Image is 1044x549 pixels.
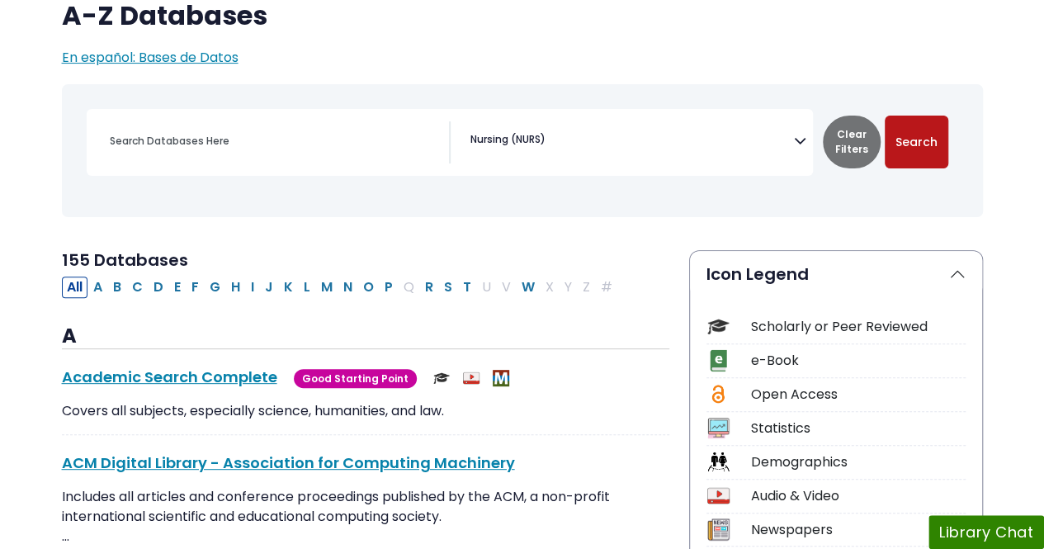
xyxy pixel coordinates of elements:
button: Filter Results E [169,277,186,298]
img: Icon Statistics [707,417,730,439]
div: Audio & Video [751,486,966,506]
li: Nursing (NURS) [464,132,546,147]
button: Filter Results T [458,277,476,298]
div: Demographics [751,452,966,472]
button: Filter Results N [338,277,357,298]
a: ACM Digital Library - Association for Computing Machinery [62,452,515,473]
img: Icon Demographics [707,451,730,473]
button: Icon Legend [690,251,982,297]
button: Filter Results G [205,277,225,298]
button: Filter Results J [260,277,278,298]
span: Good Starting Point [294,369,417,388]
textarea: Search [549,135,556,149]
button: Filter Results K [279,277,298,298]
button: Filter Results R [420,277,438,298]
button: Filter Results B [108,277,126,298]
p: Includes all articles and conference proceedings published by the ACM, a non-profit international... [62,487,669,547]
div: Alpha-list to filter by first letter of database name [62,277,619,296]
nav: Search filters [62,84,983,217]
p: Covers all subjects, especially science, humanities, and law. [62,401,669,421]
button: Filter Results W [517,277,540,298]
img: Icon Open Access [708,383,729,405]
img: Audio & Video [463,370,479,386]
img: Scholarly or Peer Reviewed [433,370,450,386]
button: Submit for Search Results [885,116,948,168]
button: Filter Results H [226,277,245,298]
img: Icon Scholarly or Peer Reviewed [707,315,730,338]
h3: A [62,324,669,349]
a: Academic Search Complete [62,367,277,387]
button: Filter Results L [299,277,315,298]
div: Newspapers [751,520,966,540]
button: Library Chat [928,515,1044,549]
button: Filter Results P [380,277,398,298]
button: Filter Results M [316,277,338,298]
div: Statistics [751,419,966,438]
button: Filter Results F [187,277,204,298]
div: Scholarly or Peer Reviewed [751,317,966,337]
span: Nursing (NURS) [470,132,546,147]
button: Filter Results C [127,277,148,298]
button: Filter Results S [439,277,457,298]
img: Icon Newspapers [707,518,730,541]
a: En español: Bases de Datos [62,48,239,67]
input: Search database by title or keyword [100,129,449,153]
button: Filter Results D [149,277,168,298]
button: Clear Filters [823,116,881,168]
button: Filter Results I [246,277,259,298]
img: Icon e-Book [707,349,730,372]
div: Open Access [751,385,966,405]
div: e-Book [751,351,966,371]
button: All [62,277,87,298]
button: Filter Results O [358,277,379,298]
img: MeL (Michigan electronic Library) [493,370,509,386]
img: Icon Audio & Video [707,485,730,507]
button: Filter Results A [88,277,107,298]
span: 155 Databases [62,248,188,272]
